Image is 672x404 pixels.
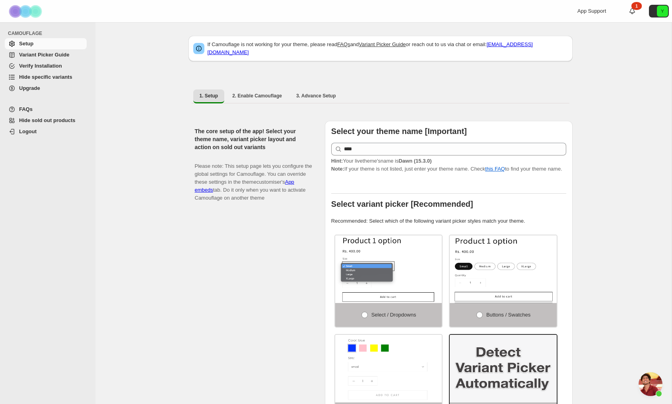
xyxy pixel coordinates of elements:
a: Hide sold out products [5,115,87,126]
text: Y [661,9,664,14]
img: Camouflage [6,0,46,22]
a: this FAQ [485,166,505,172]
img: Swatch and Dropdowns both [335,335,442,402]
a: Logout [5,126,87,137]
a: 1 [628,7,636,15]
span: CAMOUFLAGE [8,30,90,37]
span: Verify Installation [19,63,62,69]
a: FAQs [337,41,350,47]
div: Open chat [639,372,662,396]
span: Setup [19,41,33,47]
div: 1 [631,2,642,10]
a: Verify Installation [5,60,87,72]
a: Setup [5,38,87,49]
button: Avatar with initials Y [649,5,669,17]
span: Buttons / Swatches [486,312,530,318]
span: 3. Advance Setup [296,93,336,99]
span: Variant Picker Guide [19,52,69,58]
p: Recommended: Select which of the following variant picker styles match your theme. [331,217,566,225]
span: 1. Setup [200,93,218,99]
span: Avatar with initials Y [657,6,668,17]
a: Upgrade [5,83,87,94]
span: Logout [19,128,37,134]
span: Upgrade [19,85,40,91]
strong: Dawn (15.3.0) [398,158,431,164]
a: Variant Picker Guide [359,41,406,47]
span: App Support [577,8,606,14]
strong: Hint: [331,158,343,164]
span: Your live theme's name is [331,158,432,164]
b: Select your theme name [Important] [331,127,467,136]
a: FAQs [5,104,87,115]
img: Detect Automatically [450,335,557,402]
img: Buttons / Swatches [450,235,557,303]
span: 2. Enable Camouflage [232,93,282,99]
b: Select variant picker [Recommended] [331,200,473,208]
p: If Camouflage is not working for your theme, please read and or reach out to us via chat or email: [208,41,568,56]
a: Hide specific variants [5,72,87,83]
p: If your theme is not listed, just enter your theme name. Check to find your theme name. [331,157,566,173]
h2: The core setup of the app! Select your theme name, variant picker layout and action on sold out v... [195,127,312,151]
a: Variant Picker Guide [5,49,87,60]
p: Please note: This setup page lets you configure the global settings for Camouflage. You can overr... [195,154,312,202]
span: Hide sold out products [19,117,76,123]
strong: Note: [331,166,344,172]
img: Select / Dropdowns [335,235,442,303]
span: Hide specific variants [19,74,72,80]
span: Select / Dropdowns [371,312,416,318]
span: FAQs [19,106,33,112]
